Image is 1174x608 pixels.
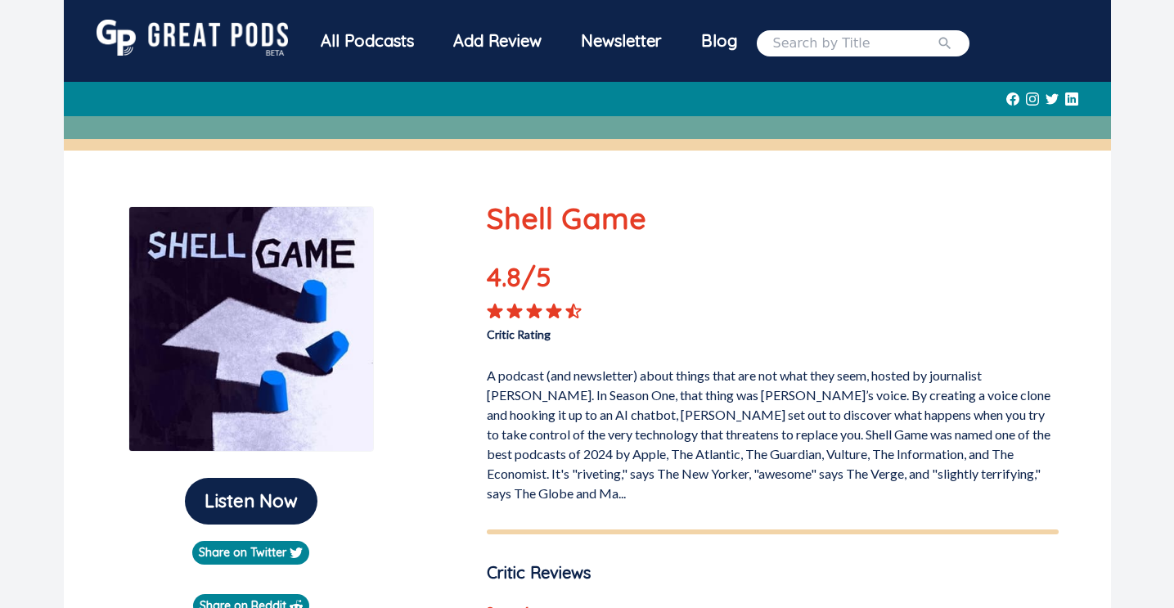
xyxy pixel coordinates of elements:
[487,196,1059,241] p: Shell Game
[487,561,1059,585] p: Critic Reviews
[185,478,317,525] button: Listen Now
[681,20,757,62] a: Blog
[561,20,681,62] div: Newsletter
[192,541,309,565] a: Share on Twitter
[487,319,772,343] p: Critic Rating
[561,20,681,66] a: Newsletter
[487,359,1059,503] p: A podcast (and newsletter) about things that are not what they seem, hosted by journalist [PERSON...
[434,20,561,62] a: Add Review
[301,20,434,66] a: All Podcasts
[487,257,601,303] p: 4.8 /5
[301,20,434,62] div: All Podcasts
[97,20,288,56] img: GreatPods
[128,206,374,452] img: Shell Game
[773,34,937,53] input: Search by Title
